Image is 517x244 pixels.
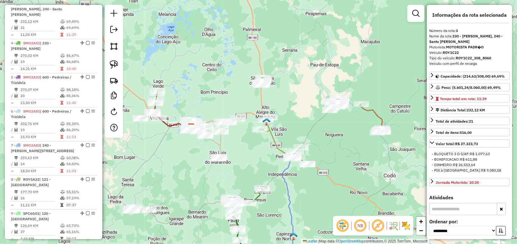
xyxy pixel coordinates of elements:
[80,41,84,45] em: Alterar sequência das rotas
[14,122,18,126] i: Distância Total
[66,25,95,31] td: 69,69%
[432,157,507,162] div: - BONIFICACAO:
[441,85,501,90] span: Peso: (5.601,24/8.060,00) 69,49%
[20,236,60,242] td: 4,69 KM
[20,66,60,72] td: 14,21 KM
[11,229,14,235] td: /
[20,32,60,38] td: 11,05 KM
[416,226,426,235] a: Zoom out
[14,190,18,194] i: Distância Total
[11,100,14,106] td: =
[80,75,84,79] em: Alterar sequência das rotas
[66,236,95,242] td: 09:17
[20,87,60,93] td: 270,07 KM
[60,94,65,98] i: % de utilização da cubagem
[66,223,95,229] td: 65,73%
[108,106,120,119] a: Reroteirizar Sessão
[66,189,95,195] td: 55,51%
[338,239,364,243] a: OpenStreetMap
[20,202,60,208] td: 11,11 KM
[66,93,95,99] td: 85,36%
[453,162,475,167] span: R$ 26.553,64
[441,74,505,78] span: Capacidade: (214,63/308,00) 69,69%
[60,224,65,228] i: % de utilização do peso
[20,100,60,106] td: 13,50 KM
[11,211,51,221] span: 9 -
[66,195,95,201] td: 57,19%
[429,106,510,114] a: Distância Total:232,12 KM
[60,169,63,173] i: Tempo total em rota
[11,25,14,31] td: /
[11,1,62,17] span: 3 -
[436,107,485,113] div: Distância Total:
[20,189,60,195] td: 177,70 KM
[460,130,472,135] strong: 516,00
[14,162,18,166] i: Total de Atividades
[110,42,118,51] img: Selecionar atividades - polígono
[66,66,95,72] td: 10:40
[429,139,510,148] a: Valor total:R$ 37.323,73
[91,109,95,113] em: Opções
[410,7,422,19] a: Exibir filtros
[66,229,95,235] td: 65,16%
[432,162,507,168] div: - DINHEIRO:
[20,19,60,25] td: 232,12 KM
[11,75,71,85] span: 5 -
[446,45,484,49] strong: MOTORISTA PADR�O
[11,211,51,221] span: | 120 - [GEOGRAPHIC_DATA]
[14,224,18,228] i: Distância Total
[20,161,60,167] td: 14
[303,239,317,243] a: Leaflet
[11,195,14,201] td: /
[11,168,14,174] td: =
[11,127,14,133] td: /
[429,50,510,55] div: Veículo:
[11,134,14,140] td: =
[14,230,18,234] i: Total de Atividades
[187,123,195,131] img: INOVALOG
[23,177,39,182] span: ROY5A32
[11,41,51,51] span: 4 -
[60,26,65,30] i: % de utilização da cubagem
[470,152,490,156] span: R$ 1.077,63
[60,196,65,200] i: % de utilização da cubagem
[86,109,90,113] em: Finalizar rota
[60,190,65,194] i: % de utilização do peso
[60,203,63,207] i: Tempo total em rota
[91,143,95,147] em: Opções
[60,88,65,92] i: % de utilização do peso
[20,25,60,31] td: 21
[91,75,95,79] em: Opções
[467,108,485,112] span: 232,12 KM
[14,94,18,98] i: Total de Atividades
[66,155,95,161] td: 60,08%
[66,168,95,174] td: 11:03
[66,32,95,38] td: 11:29
[11,1,62,17] span: | 230 - [PERSON_NAME], 240 - Santo [PERSON_NAME]
[258,77,266,85] img: São Mateus do Maranhão
[429,94,510,103] a: Tempo total em rota: 11:29
[20,195,60,201] td: 16
[496,226,506,235] button: Ordem crescente
[60,128,65,132] i: % de utilização da cubagem
[14,156,18,160] i: Distância Total
[419,227,423,234] span: −
[80,143,84,147] em: Alterar sequência das rotas
[429,44,510,50] div: Motorista:
[371,218,385,233] span: Exibir rótulo
[353,218,368,233] span: Ocultar NR
[416,217,426,226] a: Zoom in
[60,33,63,37] i: Tempo total em rota
[60,156,65,160] i: % de utilização do peso
[23,1,39,6] span: ROY1C22
[20,155,60,161] td: 259,63 KM
[108,7,120,21] a: Nova sessão e pesquisa
[66,161,95,167] td: 54,50%
[80,177,84,181] em: Alterar sequência das rotas
[80,109,84,113] em: Alterar sequência das rotas
[20,134,60,140] td: 15,93 KM
[456,28,458,33] strong: 3
[20,59,60,65] td: 19
[456,56,491,60] strong: ROY1C22_308_8060
[108,89,120,103] a: Criar modelo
